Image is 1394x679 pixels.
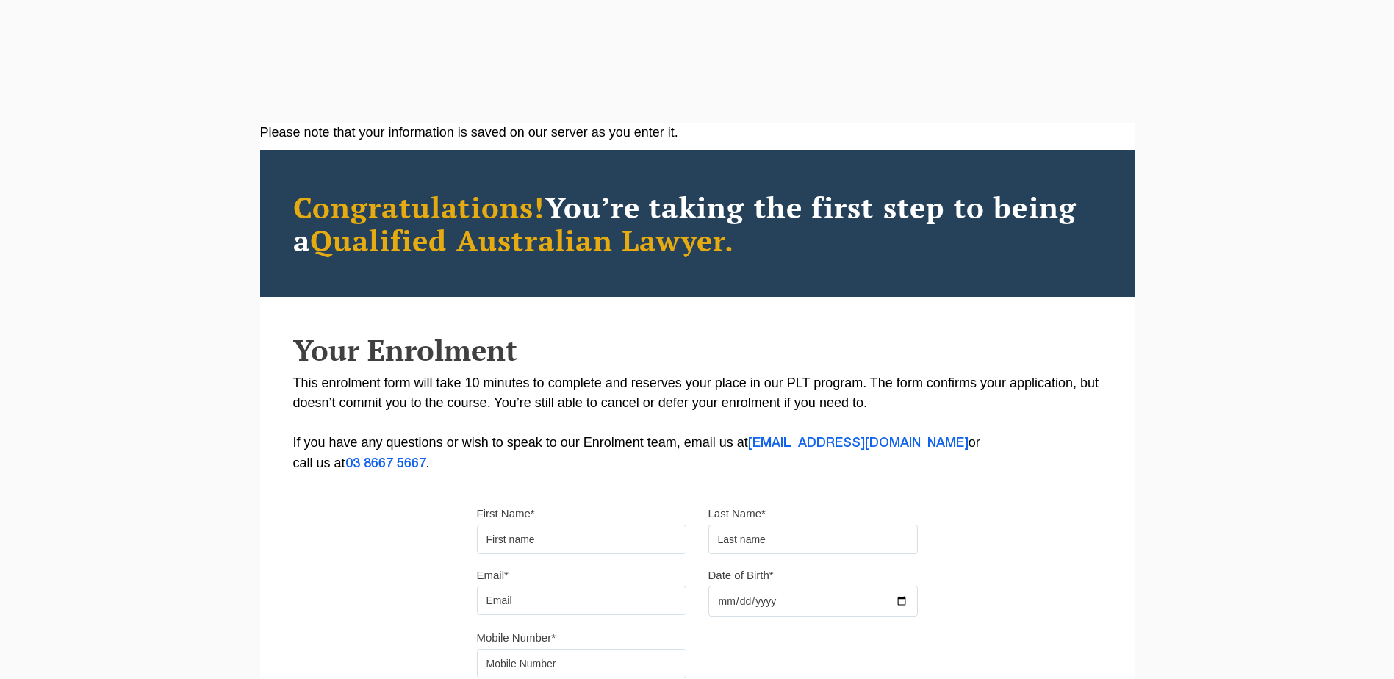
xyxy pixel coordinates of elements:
div: Please note that your information is saved on our server as you enter it. [260,123,1135,143]
label: Last Name* [708,506,766,521]
h2: You’re taking the first step to being a [293,190,1102,256]
input: Email [477,586,686,615]
span: Congratulations! [293,187,545,226]
label: Mobile Number* [477,630,556,645]
input: Last name [708,525,918,554]
h2: Your Enrolment [293,334,1102,366]
a: [EMAIL_ADDRESS][DOMAIN_NAME] [748,437,969,449]
label: First Name* [477,506,535,521]
a: 03 8667 5667 [345,458,426,470]
input: Mobile Number [477,649,686,678]
span: Qualified Australian Lawyer. [310,220,735,259]
input: First name [477,525,686,554]
p: This enrolment form will take 10 minutes to complete and reserves your place in our PLT program. ... [293,373,1102,474]
label: Email* [477,568,509,583]
label: Date of Birth* [708,568,774,583]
